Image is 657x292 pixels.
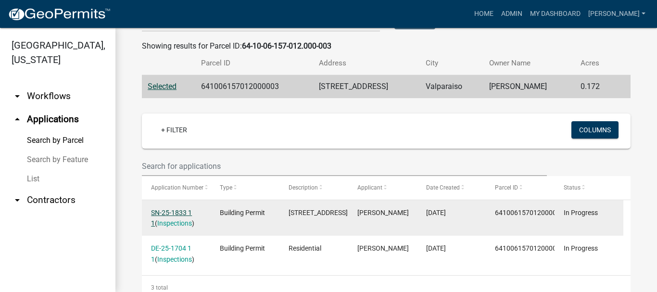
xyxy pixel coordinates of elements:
[153,121,195,139] a: + Filter
[12,194,23,206] i: arrow_drop_down
[289,244,321,252] span: Residential
[313,52,420,75] th: Address
[12,90,23,102] i: arrow_drop_down
[483,75,575,99] td: [PERSON_NAME]
[151,244,191,263] a: DE-25-1704 1 1
[195,52,313,75] th: Parcel ID
[495,244,564,252] span: 641006157012000003
[242,41,331,51] strong: 64-10-06-157-012.000-003
[157,255,192,263] a: Inspections
[220,244,265,252] span: Building Permit
[426,244,446,252] span: 09/08/2025
[148,82,177,91] a: Selected
[575,52,615,75] th: Acres
[470,5,497,23] a: Home
[564,244,598,252] span: In Progress
[571,121,619,139] button: Columns
[289,184,318,191] span: Description
[426,184,460,191] span: Date Created
[584,5,649,23] a: [PERSON_NAME]
[357,244,409,252] span: Tami Evans
[417,176,486,199] datatable-header-cell: Date Created
[420,75,483,99] td: Valparaiso
[357,209,409,216] span: Tami Evans
[564,209,598,216] span: In Progress
[564,184,581,191] span: Status
[211,176,279,199] datatable-header-cell: Type
[289,209,348,216] span: 1308 Edgewater Beach RdValparaiso
[151,184,203,191] span: Application Number
[483,52,575,75] th: Owner Name
[151,209,192,228] a: SN-25-1833 1 1
[195,75,313,99] td: 641006157012000003
[220,184,232,191] span: Type
[142,176,211,199] datatable-header-cell: Application Number
[220,209,265,216] span: Building Permit
[555,176,623,199] datatable-header-cell: Status
[279,176,348,199] datatable-header-cell: Description
[12,114,23,125] i: arrow_drop_up
[526,5,584,23] a: My Dashboard
[151,243,202,265] div: ( )
[151,207,202,229] div: ( )
[142,40,631,52] div: Showing results for Parcel ID:
[348,176,417,199] datatable-header-cell: Applicant
[575,75,615,99] td: 0.172
[495,184,518,191] span: Parcel ID
[357,184,382,191] span: Applicant
[486,176,555,199] datatable-header-cell: Parcel ID
[420,52,483,75] th: City
[142,156,547,176] input: Search for applications
[426,209,446,216] span: 09/19/2025
[495,209,564,216] span: 641006157012000003
[497,5,526,23] a: Admin
[157,219,192,227] a: Inspections
[313,75,420,99] td: [STREET_ADDRESS]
